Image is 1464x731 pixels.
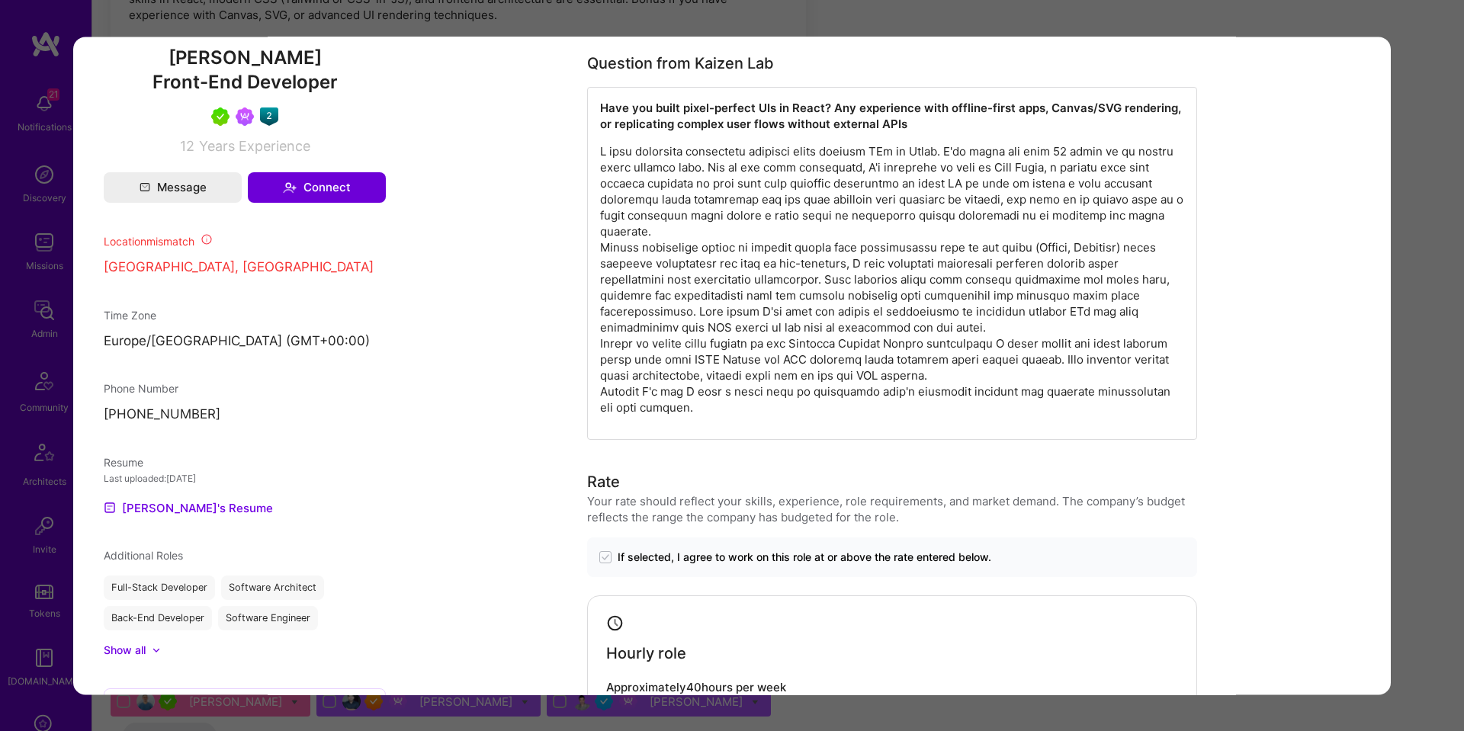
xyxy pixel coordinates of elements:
span: Years Experience [199,138,310,154]
p: Europe/[GEOGRAPHIC_DATA] (GMT+00:00 ) [104,332,386,351]
strong: Have you built pixel-perfect UIs in React? Any experience with offline-first apps, Canvas/SVG ren... [600,101,1184,131]
span: Phone Number [104,383,178,396]
i: icon Connect [283,181,297,194]
img: Been on Mission [236,107,254,126]
span: Additional Roles [104,550,183,563]
div: Last uploaded: [DATE] [104,471,386,487]
i: icon Mail [140,182,150,193]
p: [GEOGRAPHIC_DATA], [GEOGRAPHIC_DATA] [104,258,386,277]
span: [PERSON_NAME] [104,46,386,69]
div: Rate [587,470,620,493]
h4: Approximately 40 hours per week [606,681,1178,694]
button: Connect [248,172,386,203]
i: icon Clock [606,614,624,632]
div: Your rate should reflect your skills, experience, role requirements, and market demand. The compa... [587,493,1197,525]
img: Resume [104,502,116,515]
div: modal [73,37,1391,694]
span: Resume [104,457,143,470]
button: Message [104,172,242,203]
div: Software Architect [221,576,324,601]
div: Show all [104,643,146,659]
p: L ipsu dolorsita consectetu adipisci elits doeiusm TEm in Utlab. E'do magna ali enim 52 admin ve ... [600,143,1184,415]
div: Back-End Developer [104,607,212,631]
a: [PERSON_NAME]'s Resume [104,499,273,518]
span: 12 [180,138,194,154]
span: Front-End Developer [152,71,338,93]
p: [PHONE_NUMBER] [104,406,386,425]
div: Location mismatch [104,233,386,249]
span: Time Zone [104,309,156,322]
div: Full-Stack Developer [104,576,215,601]
div: Question from Kaizen Lab [587,52,774,75]
img: A.Teamer in Residence [211,107,230,126]
h4: Hourly role [606,644,686,662]
div: Software Engineer [218,607,318,631]
span: If selected, I agree to work on this role at or above the rate entered below. [618,550,991,565]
